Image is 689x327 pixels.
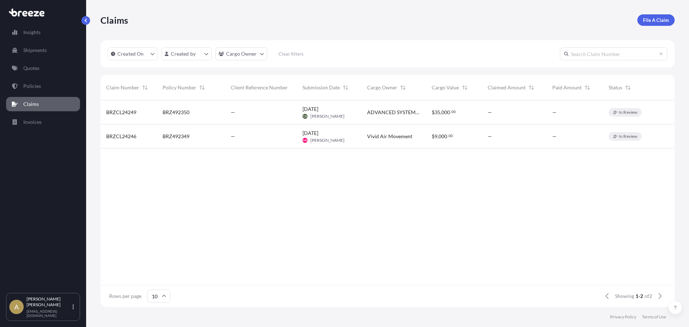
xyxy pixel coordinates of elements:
span: A [14,303,19,310]
span: MB [303,137,307,144]
span: Submission Date [303,84,340,91]
span: Policy Number [163,84,196,91]
span: CA [303,113,307,120]
span: — [231,133,235,140]
p: File A Claim [643,17,669,24]
button: createdBy Filter options [161,47,212,60]
a: Quotes [6,61,80,75]
span: of 2 [645,293,652,300]
a: Shipments [6,43,80,57]
span: Status [609,84,622,91]
span: — [488,133,492,140]
span: $ [432,134,435,139]
button: Sort [341,83,350,92]
span: Paid Amount [552,84,582,91]
span: $ [432,110,435,115]
span: [PERSON_NAME] [310,113,344,119]
input: Search Claim Number [560,47,667,60]
span: 35 [435,110,440,115]
p: Claims [100,14,128,26]
p: In Review [619,134,637,139]
span: , [440,110,441,115]
p: Created by [171,50,196,57]
span: Client Reference Number [231,84,288,91]
button: Clear filters [271,48,311,60]
button: Sort [198,83,206,92]
span: 000 [441,110,450,115]
a: Insights [6,25,80,39]
span: Vivid Air Movement [367,133,412,140]
p: Cargo Owner [226,50,257,57]
span: Cargo Owner [367,84,397,91]
p: Shipments [23,47,47,54]
p: Quotes [23,65,39,72]
p: Invoices [23,118,42,126]
p: [PERSON_NAME] [PERSON_NAME] [27,296,71,308]
span: — [552,109,557,116]
p: Created On [117,50,144,57]
button: Sort [460,83,469,92]
button: Sort [624,83,632,92]
a: File A Claim [637,14,675,26]
span: [DATE] [303,130,318,137]
p: [EMAIL_ADDRESS][DOMAIN_NAME] [27,309,71,318]
button: createdOn Filter options [108,47,158,60]
span: [DATE] [303,106,318,113]
span: 00 [451,111,456,113]
button: cargoOwner Filter options [215,47,267,60]
span: BRZCL24246 [106,133,136,140]
span: — [488,109,492,116]
span: Showing [615,293,634,300]
span: BRZCL24249 [106,109,136,116]
span: — [552,133,557,140]
span: BRZ492350 [163,109,189,116]
span: 000 [439,134,447,139]
button: Sort [527,83,536,92]
a: Terms of Use [642,314,666,320]
button: Sort [399,83,407,92]
a: Claims [6,97,80,111]
span: ADVANCED SYSTEMS CO [367,109,420,116]
span: 00 [449,135,453,137]
span: Cargo Value [432,84,459,91]
a: Privacy Policy [610,314,636,320]
p: Clear filters [278,50,304,57]
span: . [450,111,451,113]
span: Claim Number [106,84,139,91]
a: Policies [6,79,80,93]
p: Claims [23,101,39,108]
p: In Review [619,109,637,115]
span: 9 [435,134,437,139]
p: Policies [23,83,41,90]
span: , [437,134,439,139]
span: 1-2 [636,293,643,300]
span: BRZ492349 [163,133,189,140]
span: Claimed Amount [488,84,526,91]
span: Rows per page [109,293,141,300]
button: Sort [289,83,298,92]
span: . [447,135,448,137]
span: [PERSON_NAME] [310,137,344,143]
span: — [231,109,235,116]
p: Insights [23,29,41,36]
button: Sort [583,83,592,92]
button: Sort [141,83,149,92]
a: Invoices [6,115,80,129]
